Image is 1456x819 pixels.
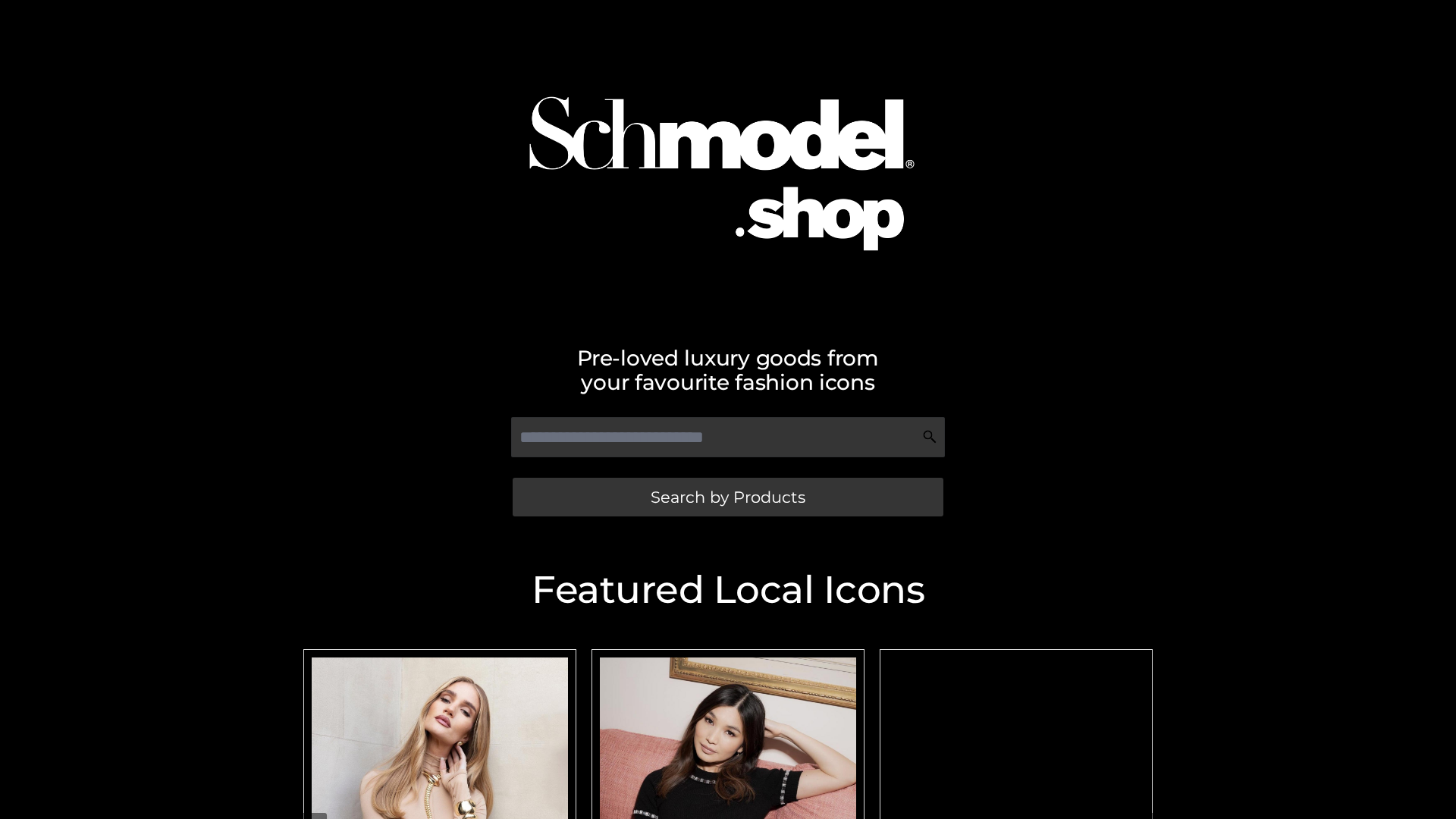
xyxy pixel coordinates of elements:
[296,346,1160,394] h2: Pre-loved luxury goods from your favourite fashion icons
[651,489,805,505] span: Search by Products
[922,429,937,444] img: Search Icon
[296,571,1160,609] h2: Featured Local Icons​
[513,478,943,516] a: Search by Products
